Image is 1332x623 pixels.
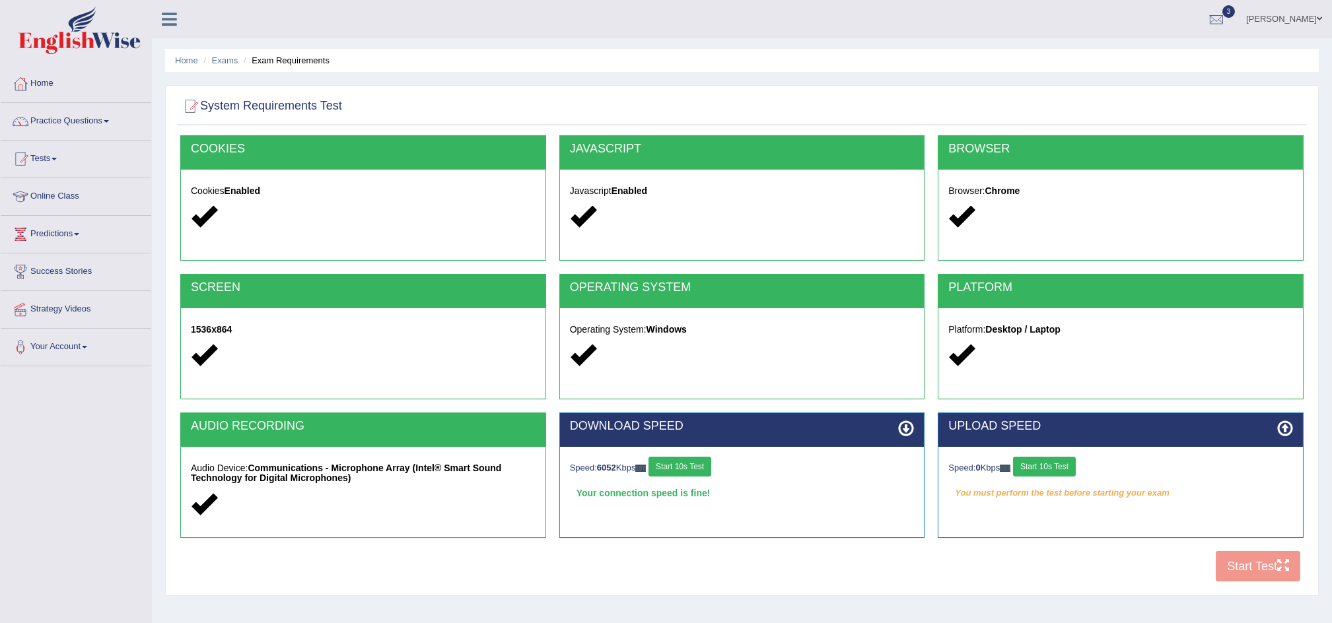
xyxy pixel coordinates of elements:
[225,185,260,196] strong: Enabled
[612,185,647,196] strong: Enabled
[1,178,151,211] a: Online Class
[1,329,151,362] a: Your Account
[948,325,1293,335] h5: Platform:
[570,325,915,335] h5: Operating System:
[948,186,1293,196] h5: Browser:
[1,253,151,286] a: Success Stories
[191,420,536,433] h2: AUDIO RECORDING
[191,186,536,196] h5: Cookies
[191,463,501,483] strong: Communications - Microphone Array (Intel® Smart Sound Technology for Digital Microphones)
[976,463,981,473] strong: 0
[1,141,151,174] a: Tests
[1,103,151,136] a: Practice Questions
[948,483,1293,503] em: You must perform the test before starting your exam
[1222,5,1236,18] span: 3
[597,463,616,473] strong: 6052
[1013,457,1076,476] button: Start 10s Test
[570,281,915,294] h2: OPERATING SYSTEM
[985,324,1061,335] strong: Desktop / Laptop
[985,185,1020,196] strong: Chrome
[570,457,915,480] div: Speed: Kbps
[1,291,151,324] a: Strategy Videos
[1000,465,1010,472] img: ajax-loader-fb-connection.gif
[948,420,1293,433] h2: UPLOAD SPEED
[191,143,536,156] h2: COOKIES
[635,465,646,472] img: ajax-loader-fb-connection.gif
[240,54,330,67] li: Exam Requirements
[180,96,342,116] h2: System Requirements Test
[570,420,915,433] h2: DOWNLOAD SPEED
[191,324,232,335] strong: 1536x864
[648,457,711,476] button: Start 10s Test
[570,186,915,196] h5: Javascript
[948,281,1293,294] h2: PLATFORM
[212,55,238,65] a: Exams
[570,143,915,156] h2: JAVASCRIPT
[191,463,536,484] h5: Audio Device:
[647,324,687,335] strong: Windows
[948,143,1293,156] h2: BROWSER
[948,457,1293,480] div: Speed: Kbps
[175,55,198,65] a: Home
[191,281,536,294] h2: SCREEN
[570,483,915,503] div: Your connection speed is fine!
[1,65,151,98] a: Home
[1,216,151,249] a: Predictions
